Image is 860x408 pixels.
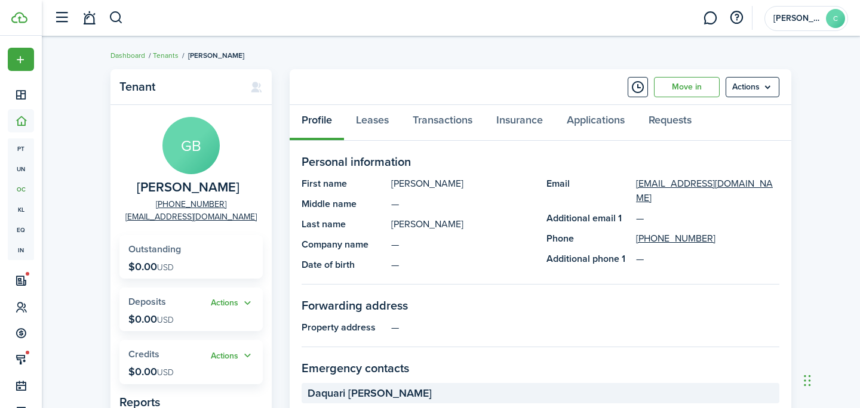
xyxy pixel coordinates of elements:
[546,231,630,246] panel-main-title: Phone
[8,179,34,199] a: oc
[546,177,630,205] panel-main-title: Email
[156,198,226,211] a: [PHONE_NUMBER]
[157,314,174,326] span: USD
[162,117,220,174] avatar-text: GB
[11,12,27,23] img: TenantCloud
[302,217,385,231] panel-main-title: Last name
[137,180,239,195] span: Greta Bishop
[8,48,34,71] button: Open menu
[302,153,779,171] panel-main-section-title: Personal information
[628,77,648,97] button: Timeline
[302,258,385,272] panel-main-title: Date of birth
[50,7,73,29] button: Open sidebar
[302,320,385,335] panel-main-title: Property address
[188,50,244,61] span: [PERSON_NAME]
[302,359,779,377] panel-main-section-title: Emergency contacts
[546,211,630,225] panel-main-title: Additional email 1
[8,138,34,159] a: pt
[391,197,535,211] panel-main-description: —
[401,105,484,141] a: Transactions
[211,296,254,310] button: Actions
[302,197,385,211] panel-main-title: Middle name
[8,240,34,260] a: in
[391,177,535,191] panel-main-description: [PERSON_NAME]
[726,77,779,97] button: Open menu
[211,349,254,363] button: Open menu
[308,385,432,401] span: Daquari [PERSON_NAME]
[804,363,811,398] div: Drag
[800,351,860,408] iframe: Chat Widget
[302,237,385,252] panel-main-title: Company name
[484,105,555,141] a: Insurance
[153,50,179,61] a: Tenants
[8,199,34,220] a: kl
[555,105,637,141] a: Applications
[391,217,535,231] panel-main-description: [PERSON_NAME]
[128,313,174,325] p: $0.00
[391,237,535,252] panel-main-description: —
[128,261,174,273] p: $0.00
[302,296,779,314] panel-main-section-title: Forwarding address
[211,296,254,310] button: Open menu
[8,220,34,240] a: eq
[128,242,181,256] span: Outstanding
[157,366,174,379] span: USD
[636,177,779,205] a: [EMAIL_ADDRESS][DOMAIN_NAME]
[391,258,535,272] panel-main-description: —
[302,177,385,191] panel-main-title: First name
[654,77,720,97] a: Move in
[119,80,238,94] panel-main-title: Tenant
[726,8,747,28] button: Open resource center
[826,9,845,28] avatar-text: C
[128,295,166,308] span: Deposits
[8,159,34,179] a: un
[157,261,174,274] span: USD
[78,3,100,33] a: Notifications
[128,366,174,378] p: $0.00
[211,349,254,363] button: Actions
[726,77,779,97] menu-btn: Actions
[128,347,159,361] span: Credits
[110,50,145,61] a: Dashboard
[109,8,124,28] button: Search
[546,252,630,266] panel-main-title: Additional phone 1
[637,105,704,141] a: Requests
[125,211,257,223] a: [EMAIL_ADDRESS][DOMAIN_NAME]
[773,14,821,23] span: Carla
[344,105,401,141] a: Leases
[391,320,779,335] panel-main-description: —
[699,3,721,33] a: Messaging
[636,231,715,246] a: [PHONE_NUMBER]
